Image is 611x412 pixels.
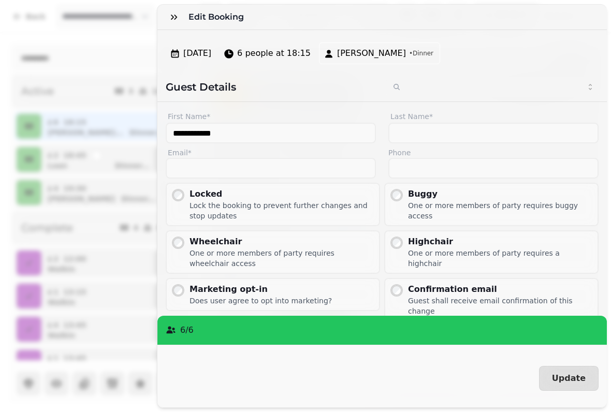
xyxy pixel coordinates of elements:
p: 6 / 6 [180,324,194,336]
label: Last Name* [388,110,599,123]
label: Email* [166,148,376,158]
label: First Name* [166,110,376,123]
div: Lock the booking to prevent further changes and stop updates [190,200,375,221]
button: Update [539,366,599,391]
div: Marketing opt-in [190,283,332,296]
div: Wheelchair [190,236,375,248]
h3: Edit Booking [188,11,248,23]
div: Locked [190,188,375,200]
div: Confirmation email [408,283,593,296]
span: [DATE] [183,47,211,60]
span: [PERSON_NAME] [337,47,406,60]
div: One or more members of party requires buggy access [408,200,593,221]
div: Buggy [408,188,593,200]
div: One or more members of party requires a highchair [408,248,593,269]
span: Update [552,374,586,382]
span: • Dinner [409,49,433,57]
div: Highchair [408,236,593,248]
label: Phone [388,148,599,158]
div: One or more members of party requires wheelchair access [190,248,375,269]
div: Guest shall receive email confirmation of this change [408,296,593,316]
span: 6 people at 18:15 [237,47,311,60]
h2: Guest Details [166,80,378,94]
div: Does user agree to opt into marketing? [190,296,332,306]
